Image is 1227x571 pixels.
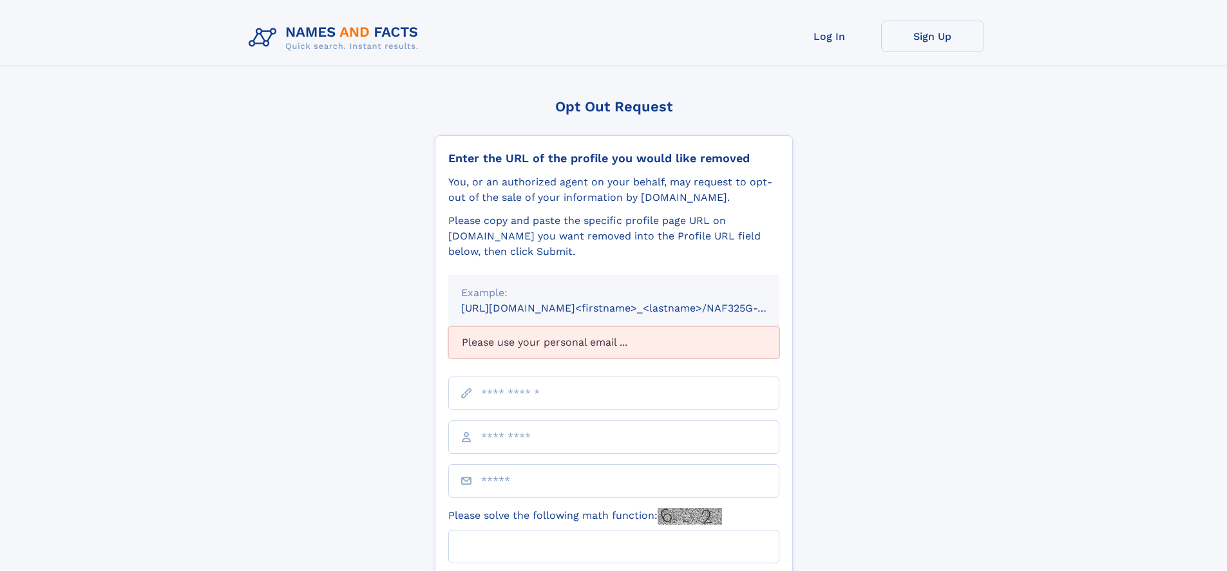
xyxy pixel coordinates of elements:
div: Example: [461,285,766,301]
div: Enter the URL of the profile you would like removed [448,151,779,165]
a: Log In [778,21,881,52]
div: Please use your personal email ... [448,326,779,359]
div: Opt Out Request [435,98,793,115]
label: Please solve the following math function: [448,508,722,525]
div: You, or an authorized agent on your behalf, may request to opt-out of the sale of your informatio... [448,174,779,205]
div: Please copy and paste the specific profile page URL on [DOMAIN_NAME] you want removed into the Pr... [448,213,779,259]
small: [URL][DOMAIN_NAME]<firstname>_<lastname>/NAF325G-xxxxxxxx [461,302,804,314]
a: Sign Up [881,21,984,52]
img: Logo Names and Facts [243,21,429,55]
